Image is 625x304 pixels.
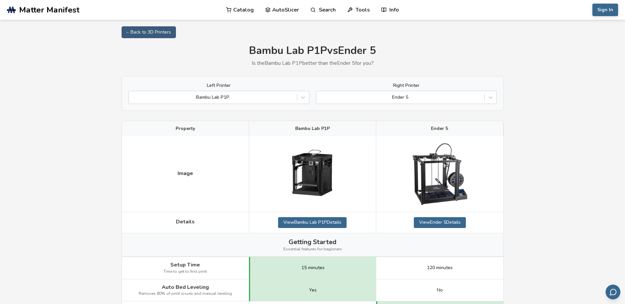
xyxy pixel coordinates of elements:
span: Yes [309,288,317,293]
span: Details [176,219,195,225]
span: No [437,288,443,293]
span: Auto Bed Leveling [162,284,209,290]
img: Ender 5 [407,141,473,207]
h1: Bambu Lab P1P vs Ender 5 [122,45,504,57]
span: Matter Manifest [19,5,79,14]
span: 15 minutes [301,265,325,270]
input: Ender 5 [320,95,321,100]
span: Property [176,126,195,131]
span: Essential features for beginners [283,247,342,252]
a: ViewEnder 5Details [414,217,466,228]
span: Removes 80% of print issues and manual leveling [139,291,232,296]
span: Getting Started [289,238,336,246]
img: Bambu Lab P1P [279,141,345,207]
button: Sign In [592,4,618,16]
p: Is the Bambu Lab P1P better than the Ender 5 for you? [122,60,504,66]
span: Bambu Lab P1P [295,126,330,131]
span: Image [178,170,193,176]
span: 120 minutes [427,265,453,270]
button: Send feedback via email [606,285,620,299]
input: Bambu Lab P1P [132,95,133,100]
a: ← Back to 3D Printers [122,26,176,38]
label: Right Printer [316,83,497,88]
a: ViewBambu Lab P1PDetails [278,217,347,228]
span: Setup Time [170,262,200,268]
label: Left Printer [128,83,309,88]
span: Ender 5 [431,126,448,131]
span: Time to get to first print [163,269,207,274]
